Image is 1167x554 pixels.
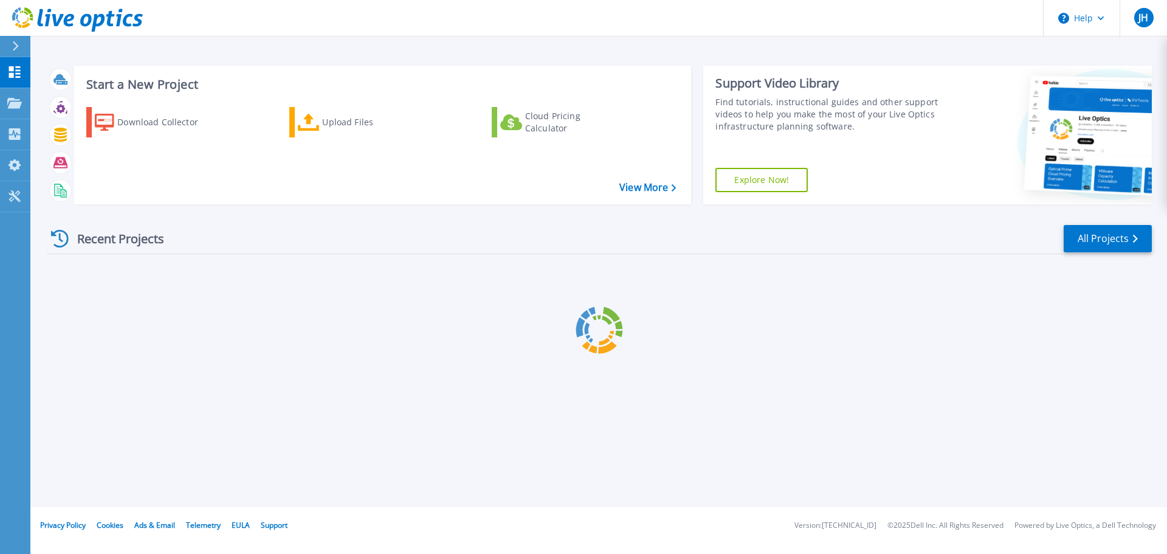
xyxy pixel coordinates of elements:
div: Find tutorials, instructional guides and other support videos to help you make the most of your L... [715,96,944,133]
a: Download Collector [86,107,222,137]
div: Cloud Pricing Calculator [525,110,622,134]
div: Recent Projects [47,224,181,254]
a: Ads & Email [134,520,175,530]
a: EULA [232,520,250,530]
a: View More [619,182,676,193]
span: JH [1138,13,1148,23]
div: Download Collector [117,110,215,134]
li: © 2025 Dell Inc. All Rights Reserved [887,522,1003,530]
a: Telemetry [186,520,221,530]
div: Upload Files [322,110,419,134]
a: All Projects [1064,225,1152,252]
li: Version: [TECHNICAL_ID] [794,522,876,530]
a: Explore Now! [715,168,808,192]
a: Support [261,520,287,530]
li: Powered by Live Optics, a Dell Technology [1014,522,1156,530]
a: Upload Files [289,107,425,137]
div: Support Video Library [715,75,944,91]
a: Cloud Pricing Calculator [492,107,627,137]
h3: Start a New Project [86,78,676,91]
a: Cookies [97,520,123,530]
a: Privacy Policy [40,520,86,530]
